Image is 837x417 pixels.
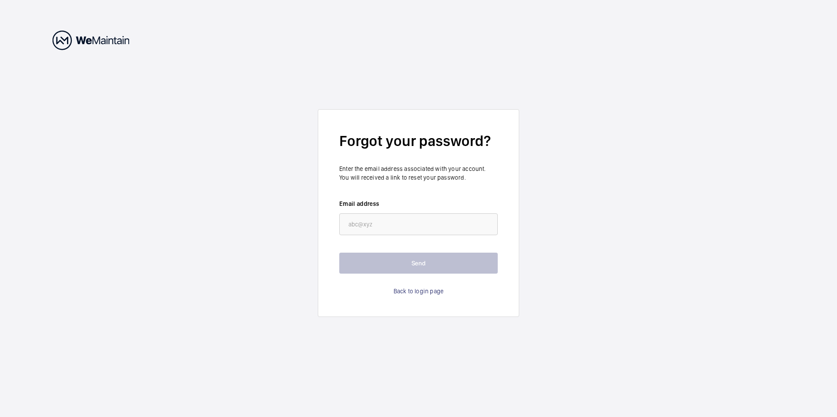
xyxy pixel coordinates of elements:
label: Email address [339,199,498,208]
p: Enter the email address associated with your account. You will received a link to reset your pass... [339,164,498,182]
h2: Forgot your password? [339,131,498,151]
input: abc@xyz [339,213,498,235]
a: Back to login page [394,287,443,295]
button: Send [339,253,498,274]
